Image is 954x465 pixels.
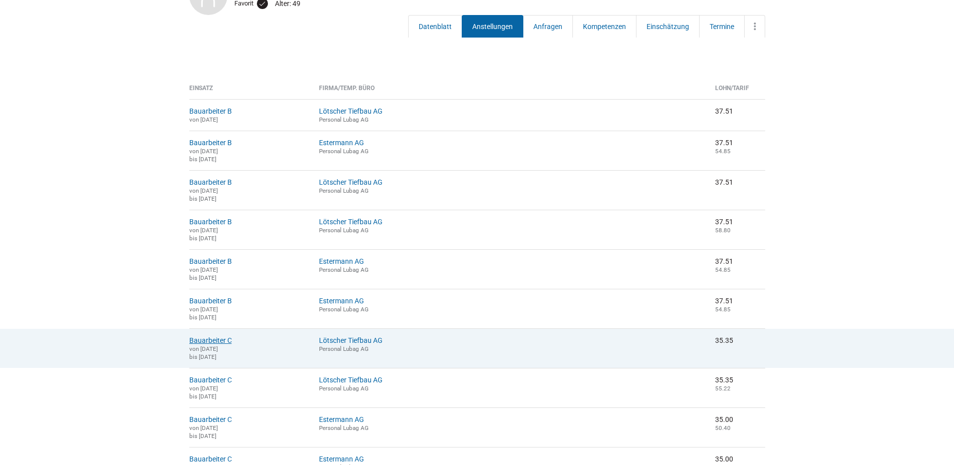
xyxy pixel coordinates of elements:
[715,306,731,313] small: 54.85
[319,306,369,313] small: Personal Lubag AG
[319,424,369,431] small: Personal Lubag AG
[189,336,232,344] a: Bauarbeiter C
[715,139,733,147] nobr: 37.51
[319,187,369,194] small: Personal Lubag AG
[319,107,383,115] a: Lötscher Tiefbau AG
[572,15,637,38] a: Kompetenzen
[311,85,708,99] th: Firma/Temp. Büro
[462,15,523,38] a: Anstellungen
[319,345,369,352] small: Personal Lubag AG
[715,297,733,305] nobr: 37.51
[319,116,369,123] small: Personal Lubag AG
[319,227,369,234] small: Personal Lubag AG
[715,227,731,234] small: 58.80
[189,345,218,360] small: von [DATE] bis [DATE]
[189,85,311,99] th: Einsatz
[189,266,218,281] small: von [DATE] bis [DATE]
[189,455,232,463] a: Bauarbeiter C
[319,385,369,392] small: Personal Lubag AG
[715,415,733,423] nobr: 35.00
[319,297,364,305] a: Estermann AG
[715,107,733,115] nobr: 37.51
[319,336,383,344] a: Lötscher Tiefbau AG
[715,178,733,186] nobr: 37.51
[319,415,364,423] a: Estermann AG
[715,376,733,384] nobr: 35.35
[189,297,232,305] a: Bauarbeiter B
[319,139,364,147] a: Estermann AG
[408,15,462,38] a: Datenblatt
[319,148,369,155] small: Personal Lubag AG
[319,376,383,384] a: Lötscher Tiefbau AG
[715,257,733,265] nobr: 37.51
[319,266,369,273] small: Personal Lubag AG
[319,455,364,463] a: Estermann AG
[189,107,232,115] a: Bauarbeiter B
[189,385,218,400] small: von [DATE] bis [DATE]
[715,336,733,344] nobr: 35.35
[715,218,733,226] nobr: 37.51
[189,187,218,202] small: von [DATE] bis [DATE]
[189,415,232,423] a: Bauarbeiter C
[319,218,383,226] a: Lötscher Tiefbau AG
[715,455,733,463] nobr: 35.00
[189,424,218,439] small: von [DATE] bis [DATE]
[189,148,218,163] small: von [DATE] bis [DATE]
[189,306,218,321] small: von [DATE] bis [DATE]
[189,178,232,186] a: Bauarbeiter B
[636,15,700,38] a: Einschätzung
[715,266,731,273] small: 54.85
[189,139,232,147] a: Bauarbeiter B
[715,385,731,392] small: 55.22
[189,257,232,265] a: Bauarbeiter B
[189,376,232,384] a: Bauarbeiter C
[319,178,383,186] a: Lötscher Tiefbau AG
[189,227,218,242] small: von [DATE] bis [DATE]
[319,257,364,265] a: Estermann AG
[523,15,573,38] a: Anfragen
[699,15,745,38] a: Termine
[189,116,218,123] small: von [DATE]
[715,424,731,431] small: 50.40
[715,148,731,155] small: 54.85
[189,218,232,226] a: Bauarbeiter B
[708,85,765,99] th: Lohn/Tarif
